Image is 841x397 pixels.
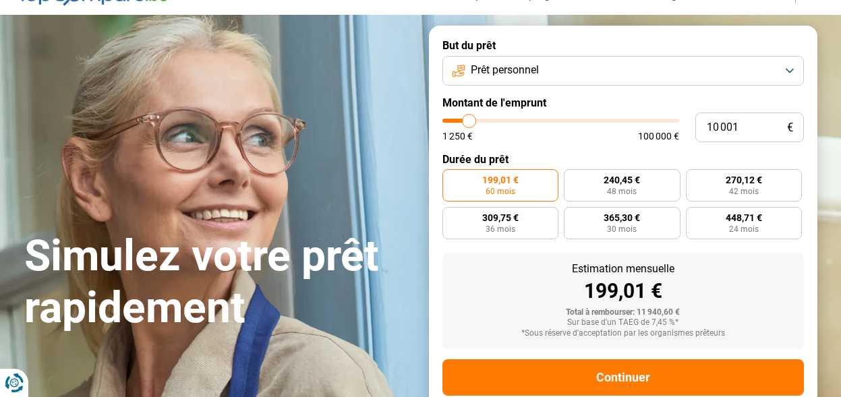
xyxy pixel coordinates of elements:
[442,153,804,166] label: Durée du prêt
[442,359,804,396] button: Continuer
[453,329,793,338] div: *Sous réserve d'acceptation par les organismes prêteurs
[24,231,413,334] h1: Simulez votre prêt rapidement
[638,131,679,141] span: 100 000 €
[486,225,515,233] span: 36 mois
[604,213,640,222] span: 365,30 €
[729,225,759,233] span: 24 mois
[607,187,637,195] span: 48 mois
[729,187,759,195] span: 42 mois
[607,225,637,233] span: 30 mois
[453,281,793,301] div: 199,01 €
[486,187,515,195] span: 60 mois
[471,63,539,78] span: Prêt personnel
[604,175,640,185] span: 240,45 €
[726,213,762,222] span: 448,71 €
[442,56,804,86] button: Prêt personnel
[453,308,793,317] div: Total à rembourser: 11 940,60 €
[442,39,804,52] label: But du prêt
[726,175,762,185] span: 270,12 €
[482,175,519,185] span: 199,01 €
[482,213,519,222] span: 309,75 €
[453,264,793,274] div: Estimation mensuelle
[787,122,793,133] span: €
[453,318,793,328] div: Sur base d'un TAEG de 7,45 %*
[442,131,473,141] span: 1 250 €
[442,96,804,109] label: Montant de l'emprunt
